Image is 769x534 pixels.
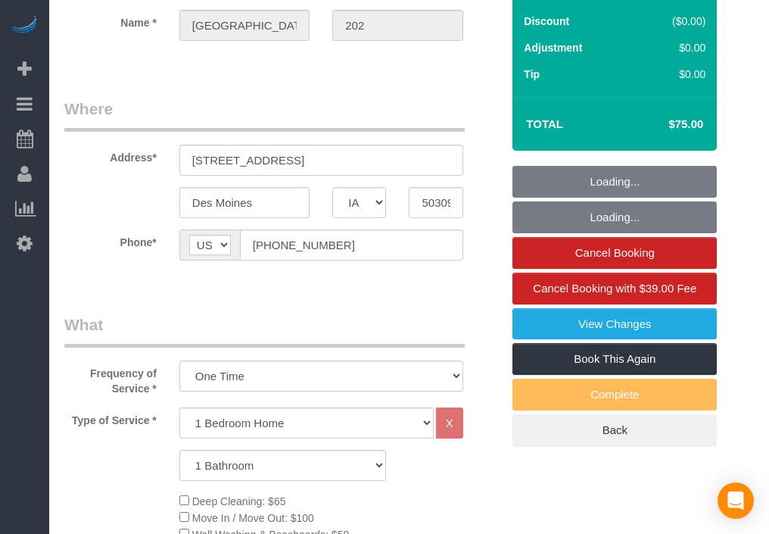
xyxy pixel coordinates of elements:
legend: Where [64,98,465,132]
input: Zip Code* [409,187,462,218]
span: Deep Cleaning: $65 [192,495,286,507]
div: Open Intercom Messenger [718,482,754,519]
input: City* [179,187,310,218]
input: Last Name* [332,10,462,41]
legend: What [64,314,465,348]
h4: $75.00 [623,118,703,131]
label: Name * [53,10,168,30]
label: Adjustment [524,40,582,55]
label: Address* [53,145,168,165]
strong: Total [526,117,563,130]
label: Frequency of Service * [53,361,168,396]
label: Type of Service * [53,408,168,428]
div: $0.00 [636,40,706,55]
span: Cancel Booking with $39.00 Fee [533,282,696,295]
a: Cancel Booking [512,237,717,269]
input: Phone* [240,230,463,261]
label: Phone* [53,230,168,250]
div: ($0.00) [636,14,706,29]
a: Book This Again [512,343,717,375]
label: Tip [524,67,540,82]
a: View Changes [512,308,717,340]
img: Automaid Logo [9,15,39,36]
input: First Name* [179,10,310,41]
a: Cancel Booking with $39.00 Fee [512,273,717,304]
div: $0.00 [636,67,706,82]
a: Back [512,414,717,446]
label: Discount [524,14,569,29]
span: Move In / Move Out: $100 [192,512,314,524]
